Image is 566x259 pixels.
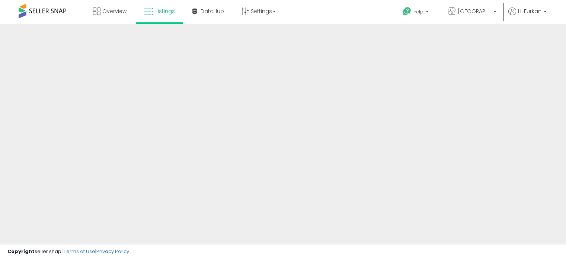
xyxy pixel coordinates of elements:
[508,7,547,24] a: Hi Furkan
[397,1,436,24] a: Help
[518,7,541,15] span: Hi Furkan
[458,7,491,15] span: [GEOGRAPHIC_DATA]
[64,248,95,255] a: Terms of Use
[7,248,35,255] strong: Copyright
[96,248,129,255] a: Privacy Policy
[413,9,423,15] span: Help
[102,7,127,15] span: Overview
[402,7,412,16] i: Get Help
[156,7,175,15] span: Listings
[7,248,129,255] div: seller snap | |
[201,7,224,15] span: DataHub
